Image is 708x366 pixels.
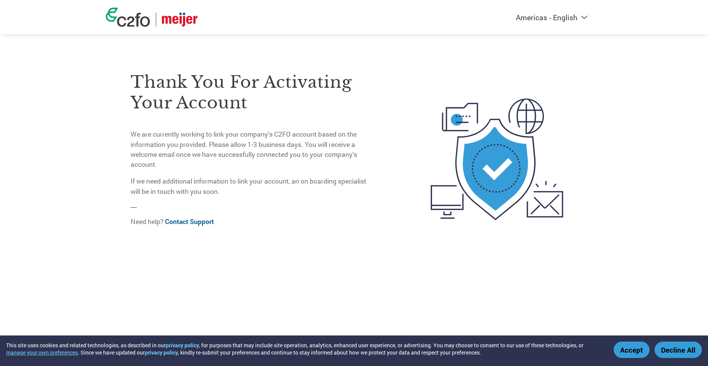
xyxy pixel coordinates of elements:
button: Decline All [655,342,702,358]
button: Accept [614,342,650,358]
p: If we need additional information to link your account, an on boarding specialist will be in touc... [131,176,372,197]
img: c2fo logo [106,8,150,27]
img: activated [417,55,577,263]
a: Contact Support [165,217,214,226]
a: privacy policy [166,342,199,349]
a: privacy policy [145,349,178,356]
p: Need help? [131,217,372,227]
div: — [131,55,372,234]
h3: Thank you for activating your account [131,72,372,113]
img: Meijer [162,13,197,27]
p: We are currently working to link your company’s C2FO account based on the information you provide... [131,129,372,170]
div: This site uses cookies and related technologies, as described in our , for purposes that may incl... [6,342,603,356]
button: manage your own preferences [6,349,78,356]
